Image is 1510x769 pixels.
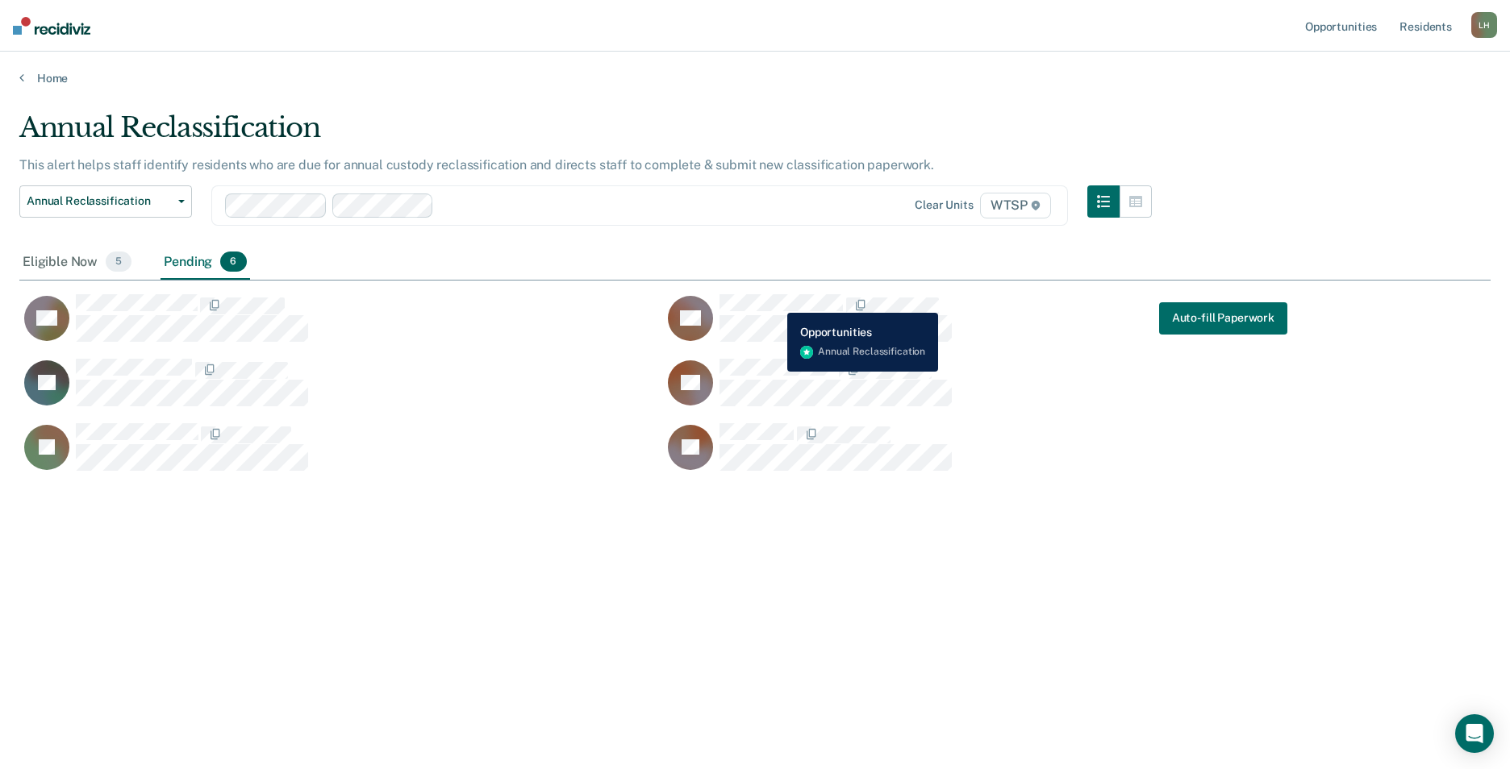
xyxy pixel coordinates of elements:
p: This alert helps staff identify residents who are due for annual custody reclassification and dir... [19,157,934,173]
div: CaseloadOpportunityCell-00586125 [19,422,663,487]
div: CaseloadOpportunityCell-00515131 [19,293,663,358]
div: Pending6 [161,245,249,281]
span: Annual Reclassification [27,194,172,208]
button: Annual Reclassification [19,185,192,218]
div: Open Intercom Messenger [1455,714,1494,753]
span: 6 [220,251,246,272]
div: Clear units [915,198,974,212]
div: Eligible Now5 [19,245,135,281]
div: L H [1471,12,1497,38]
button: Auto-fill Paperwork [1159,302,1287,335]
a: Home [19,71,1491,85]
div: CaseloadOpportunityCell-00403783 [19,358,663,422]
div: CaseloadOpportunityCell-00565809 [663,422,1307,487]
button: LH [1471,12,1497,38]
div: CaseloadOpportunityCell-00556077 [663,358,1307,422]
span: 5 [106,251,131,272]
a: Navigate to form link [1159,302,1287,335]
div: Annual Reclassification [19,111,1152,157]
span: WTSP [980,193,1051,218]
img: Recidiviz [13,17,90,35]
div: CaseloadOpportunityCell-00442382 [663,293,1307,358]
